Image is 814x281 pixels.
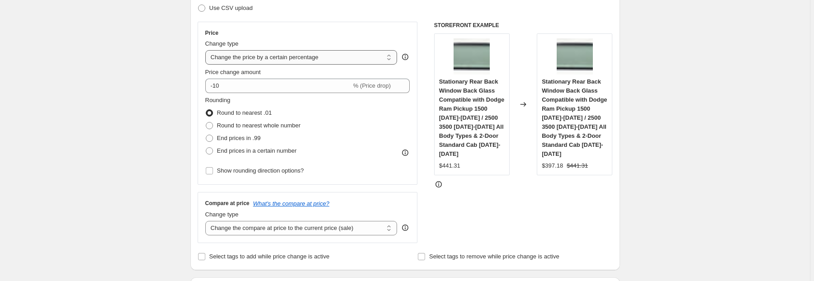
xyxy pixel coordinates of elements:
[205,40,239,47] span: Change type
[454,38,490,75] img: 51_wmiUb1BL._AC_SX466_80x.jpg
[434,22,613,29] h6: STOREFRONT EXAMPLE
[217,147,297,154] span: End prices in a certain number
[217,109,272,116] span: Round to nearest .01
[429,253,559,260] span: Select tags to remove while price change is active
[217,135,261,141] span: End prices in .99
[439,78,504,157] span: Stationary Rear Back Window Back Glass Compatible with Dodge Ram Pickup 1500 [DATE]-[DATE] / 2500...
[542,161,563,170] div: $397.18
[205,79,351,93] input: -15
[401,223,410,232] div: help
[217,122,301,129] span: Round to nearest whole number
[567,161,588,170] strike: $441.31
[205,211,239,218] span: Change type
[209,253,330,260] span: Select tags to add while price change is active
[217,167,304,174] span: Show rounding direction options?
[205,97,231,103] span: Rounding
[542,78,607,157] span: Stationary Rear Back Window Back Glass Compatible with Dodge Ram Pickup 1500 [DATE]-[DATE] / 2500...
[353,82,391,89] span: % (Price drop)
[401,52,410,61] div: help
[205,29,218,37] h3: Price
[253,200,330,207] button: What's the compare at price?
[439,161,460,170] div: $441.31
[557,38,593,75] img: 51_wmiUb1BL._AC_SX466_80x.jpg
[205,200,250,207] h3: Compare at price
[205,69,261,75] span: Price change amount
[209,5,253,11] span: Use CSV upload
